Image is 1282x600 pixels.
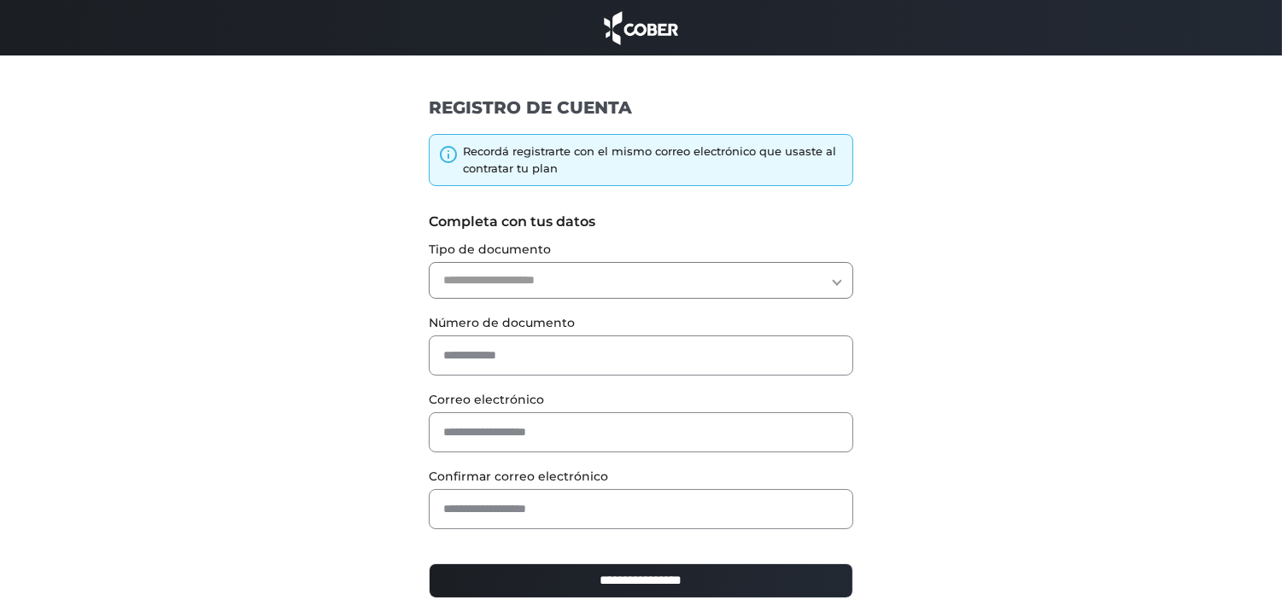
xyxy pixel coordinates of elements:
[429,96,853,119] h1: REGISTRO DE CUENTA
[463,143,844,177] div: Recordá registrarte con el mismo correo electrónico que usaste al contratar tu plan
[429,314,853,332] label: Número de documento
[429,241,853,259] label: Tipo de documento
[429,391,853,409] label: Correo electrónico
[600,9,683,47] img: cober_marca.png
[429,212,853,232] label: Completa con tus datos
[429,468,853,486] label: Confirmar correo electrónico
